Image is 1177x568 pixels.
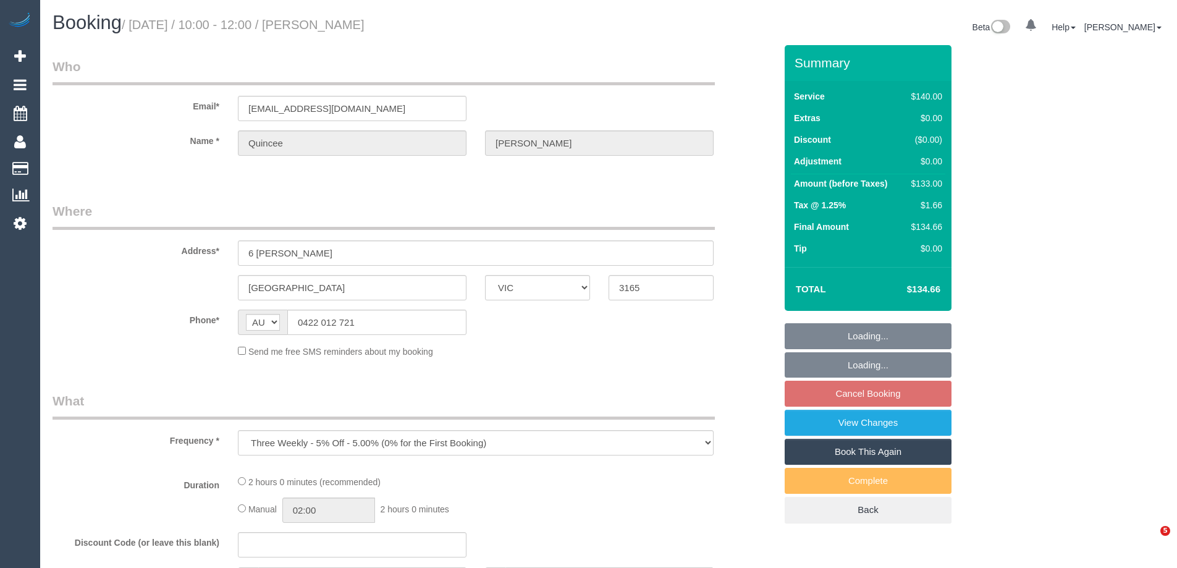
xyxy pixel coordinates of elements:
input: Phone* [287,310,466,335]
a: View Changes [785,410,951,436]
input: Email* [238,96,466,121]
label: Name * [43,130,229,147]
label: Discount [794,134,831,146]
div: $0.00 [906,155,942,167]
span: 2 hours 0 minutes [381,504,449,514]
a: Book This Again [785,439,951,465]
label: Tip [794,242,807,255]
label: Duration [43,475,229,491]
h3: Summary [795,56,945,70]
img: New interface [990,20,1010,36]
legend: Who [53,57,715,85]
span: Send me free SMS reminders about my booking [248,347,433,357]
input: First Name* [238,130,466,156]
input: Last Name* [485,130,714,156]
div: $0.00 [906,112,942,124]
label: Discount Code (or leave this blank) [43,532,229,549]
label: Frequency * [43,430,229,447]
a: Back [785,497,951,523]
label: Phone* [43,310,229,326]
label: Address* [43,240,229,257]
input: Suburb* [238,275,466,300]
span: Manual [248,504,277,514]
label: Service [794,90,825,103]
div: ($0.00) [906,134,942,146]
div: $1.66 [906,199,942,211]
strong: Total [796,284,826,294]
a: [PERSON_NAME] [1084,22,1162,32]
span: Booking [53,12,122,33]
a: Beta [972,22,1011,32]
label: Final Amount [794,221,849,233]
small: / [DATE] / 10:00 - 12:00 / [PERSON_NAME] [122,18,365,32]
div: $0.00 [906,242,942,255]
div: $140.00 [906,90,942,103]
legend: Where [53,202,715,230]
h4: $134.66 [870,284,940,295]
span: 2 hours 0 minutes (recommended) [248,477,381,487]
span: 5 [1160,526,1170,536]
img: Automaid Logo [7,12,32,30]
label: Amount (before Taxes) [794,177,887,190]
iframe: Intercom live chat [1135,526,1165,556]
a: Help [1052,22,1076,32]
div: $133.00 [906,177,942,190]
div: $134.66 [906,221,942,233]
label: Extras [794,112,821,124]
label: Adjustment [794,155,842,167]
legend: What [53,392,715,420]
label: Tax @ 1.25% [794,199,846,211]
label: Email* [43,96,229,112]
input: Post Code* [609,275,714,300]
